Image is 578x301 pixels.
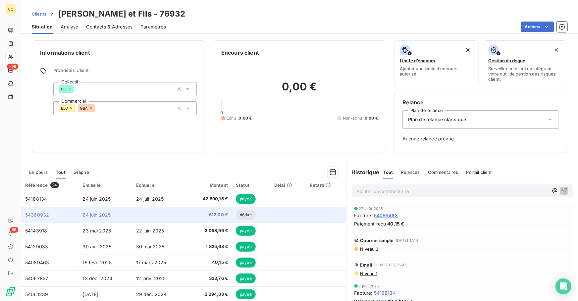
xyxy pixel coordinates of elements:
div: Émise le [82,182,128,188]
span: payée [236,194,256,204]
div: Open Intercom Messenger [555,278,571,294]
span: 0,00 € [365,115,378,121]
span: 12 janv. 2025 [136,276,166,281]
span: Facture : [354,289,373,296]
span: Limite d’encours [400,58,435,63]
h6: Historique [346,168,380,176]
span: Gestion du risque [489,58,526,63]
span: 13 déc. 2024 [82,276,112,281]
span: 24 juin 2025 [82,196,111,202]
span: 27 août 2025 [359,207,383,211]
span: [DATE] 17:14 [396,238,418,242]
span: 24 juil. 2025 [136,196,164,202]
span: 54168134 [374,289,396,296]
span: Facture : [354,212,373,219]
button: Gestion du risqueSurveiller ce client en intégrant votre outil de gestion des risques client. [483,40,568,86]
img: Logo LeanPay [5,286,16,297]
span: Aucune relance prévue [402,135,559,142]
h6: Encours client [221,49,259,57]
span: 29 déc. 2024 [136,291,167,297]
span: Courrier simple [360,238,394,243]
span: payée [236,242,256,252]
span: 54089463 [374,212,398,219]
span: ELO [61,106,68,110]
span: Paramètres [140,24,166,30]
span: 54143918 [25,228,47,233]
span: déduit [236,210,256,220]
span: Échu [227,115,236,121]
span: GBA [80,106,87,110]
span: Tout [383,170,393,175]
span: 24 [50,182,59,188]
span: 40,15 € [189,259,228,266]
span: Analyse [61,24,78,30]
div: CO [5,4,16,15]
div: Retard [310,182,342,188]
span: 0 [220,110,223,115]
h6: Informations client [40,49,197,57]
a: Clients [32,11,46,17]
span: 30 avr. 2025 [82,244,111,249]
span: Ajouter une limite d’encours autorisé [400,66,473,76]
div: Délai [274,182,302,188]
span: 7 juil. 2025 [359,284,379,288]
span: Plan de relance classique [408,116,466,123]
span: 15 févr. 2025 [82,260,112,265]
span: Niveau 2 [360,246,379,252]
span: 0,00 € [239,115,252,121]
button: Actions [521,22,554,32]
span: 54168134 [25,196,47,202]
div: Référence [25,182,75,188]
input: Ajouter une valeur [74,86,79,92]
span: 323,76 € [189,275,228,282]
span: Paiement reçu [354,220,386,227]
div: Montant [189,182,228,188]
span: Email [360,262,373,268]
span: [DATE] [82,291,98,297]
span: Propriétés Client [53,68,197,77]
div: Statut [236,182,266,188]
h6: Relance [402,98,559,106]
span: Non-échu [343,115,362,121]
h3: [PERSON_NAME] et Fils - 76932 [58,8,185,20]
span: 56 [10,227,18,233]
h2: 0,00 € [221,80,378,100]
span: 54360932 [25,212,49,218]
span: payée [236,289,256,299]
span: 2 294,88 € [189,291,228,298]
span: 54129033 [25,244,48,249]
span: Situation [32,24,53,30]
button: Limite d’encoursAjouter une limite d’encours autorisé [394,40,479,86]
span: +99 [7,64,18,70]
span: payée [236,274,256,283]
input: Ajouter une valeur [95,105,100,111]
span: 30 mai 2025 [136,244,165,249]
span: CC [61,87,66,91]
span: En cours [29,170,48,175]
span: Contacts & Adresses [86,24,132,30]
span: Commentaires [428,170,458,175]
span: payée [236,226,256,236]
span: 54061239 [25,291,48,297]
span: 23 mai 2025 [82,228,111,233]
span: Niveau 1 [360,271,378,276]
span: 54067857 [25,276,48,281]
span: Tout [56,170,66,175]
span: 8 juil. 2025, 16:45 [374,263,407,267]
span: 22 juin 2025 [136,228,164,233]
span: Graphe [74,170,89,175]
span: Relances [401,170,420,175]
span: 24 juin 2025 [82,212,111,218]
span: Portail client [466,170,492,175]
span: 1 825,68 € [189,243,228,250]
span: 3 058,99 € [189,227,228,234]
span: Surveiller ce client en intégrant votre outil de gestion des risques client. [489,66,562,82]
span: 42 890,15 € [189,196,228,202]
span: 17 mars 2025 [136,260,166,265]
span: 40,15 € [388,220,404,227]
div: Échue le [136,182,182,188]
span: -612,00 € [189,212,228,218]
span: payée [236,258,256,268]
span: 54089463 [25,260,49,265]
